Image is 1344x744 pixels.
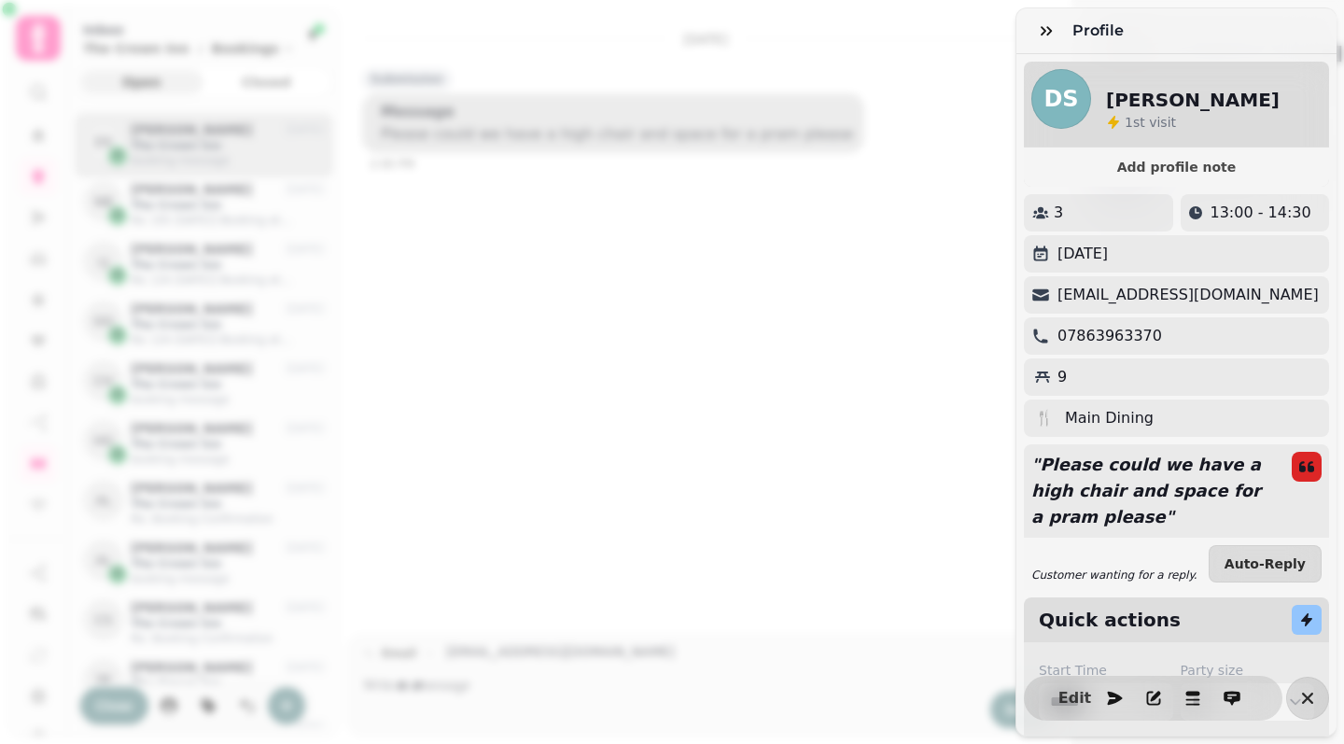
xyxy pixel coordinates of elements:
p: 🍴 [1035,407,1054,429]
p: 07863963370 [1057,325,1162,347]
button: Edit [1057,680,1094,717]
p: 13:00 - 14:30 [1211,202,1311,224]
p: [EMAIL_ADDRESS][DOMAIN_NAME] [1057,284,1319,306]
h2: Quick actions [1039,607,1181,633]
p: 3 [1054,202,1063,224]
button: Auto-Reply [1209,545,1322,583]
p: " Please could we have a high chair and space for a pram please " [1024,444,1277,538]
span: Auto-Reply [1225,557,1306,570]
span: st [1133,115,1149,130]
p: Main Dining [1065,407,1154,429]
p: [DATE] [1057,243,1108,265]
span: Edit [1064,691,1086,706]
h3: Profile [1072,20,1131,42]
p: Customer wanting for a reply. [1031,568,1197,583]
button: Add profile note [1031,155,1322,179]
p: visit [1125,113,1176,132]
span: 1 [1125,115,1133,130]
label: Party size [1181,661,1315,680]
span: DS [1043,88,1078,110]
h2: [PERSON_NAME] [1106,87,1280,113]
label: Start Time [1039,661,1173,680]
p: 9 [1057,366,1067,388]
span: Add profile note [1046,161,1307,174]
